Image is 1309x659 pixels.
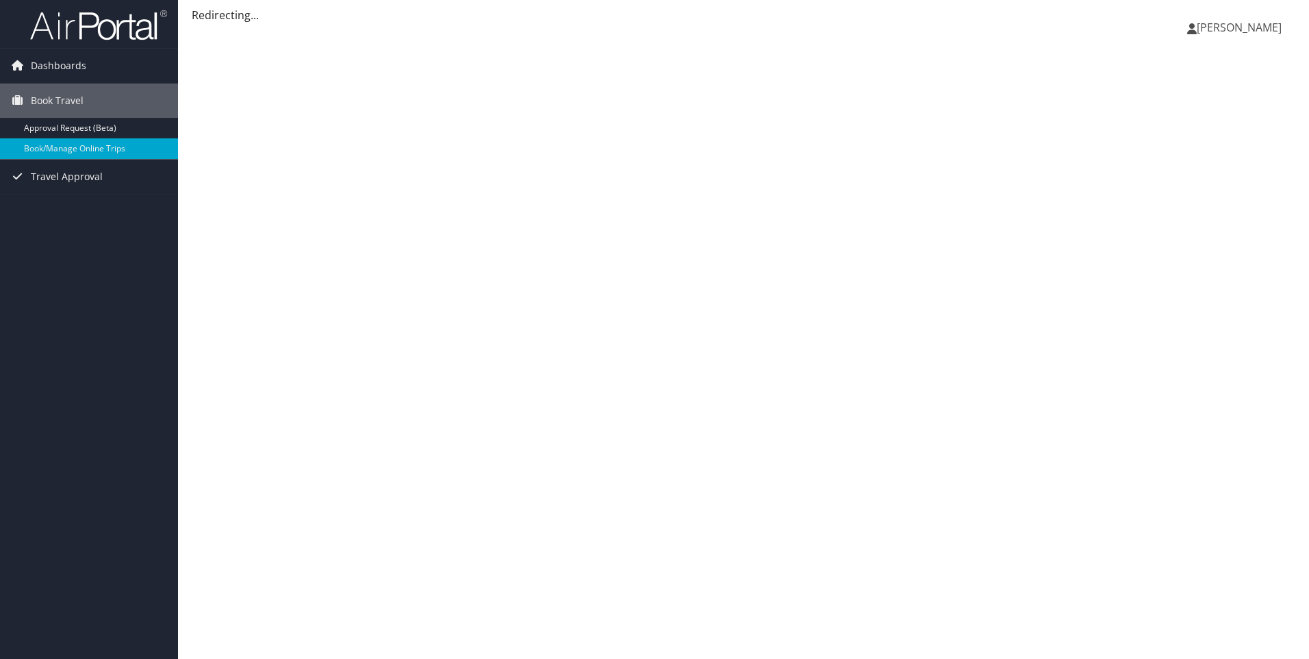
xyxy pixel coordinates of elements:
[192,7,1295,23] div: Redirecting...
[1197,20,1282,35] span: [PERSON_NAME]
[30,9,167,41] img: airportal-logo.png
[31,160,103,194] span: Travel Approval
[31,84,84,118] span: Book Travel
[31,49,86,83] span: Dashboards
[1187,7,1295,48] a: [PERSON_NAME]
